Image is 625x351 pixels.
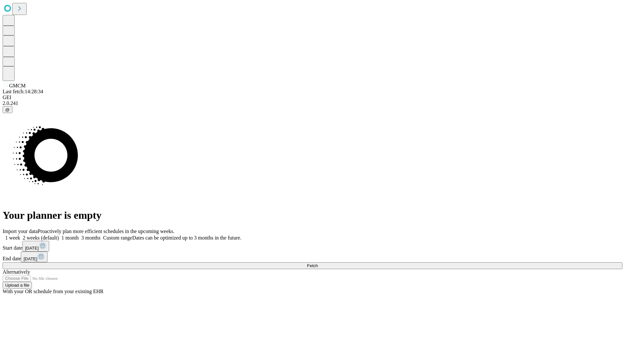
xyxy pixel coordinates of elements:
[22,241,49,252] button: [DATE]
[25,246,39,251] span: [DATE]
[9,83,26,88] span: GMCM
[38,228,174,234] span: Proactively plan more efficient schedules in the upcoming weeks.
[3,228,38,234] span: Import your data
[62,235,79,240] span: 1 month
[3,89,43,94] span: Last fetch: 14:28:34
[3,95,622,100] div: GEI
[3,106,12,113] button: @
[307,263,318,268] span: Fetch
[3,289,104,294] span: With your OR schedule from your existing EHR
[23,235,59,240] span: 2 weeks (default)
[3,262,622,269] button: Fetch
[3,241,622,252] div: Start date
[3,100,622,106] div: 2.0.241
[3,209,622,221] h1: Your planner is empty
[3,269,30,275] span: Alternatively
[23,256,37,261] span: [DATE]
[5,107,10,112] span: @
[103,235,132,240] span: Custom range
[21,252,48,262] button: [DATE]
[81,235,101,240] span: 3 months
[3,282,32,289] button: Upload a file
[3,252,622,262] div: End date
[132,235,241,240] span: Dates can be optimized up to 3 months in the future.
[5,235,20,240] span: 1 week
